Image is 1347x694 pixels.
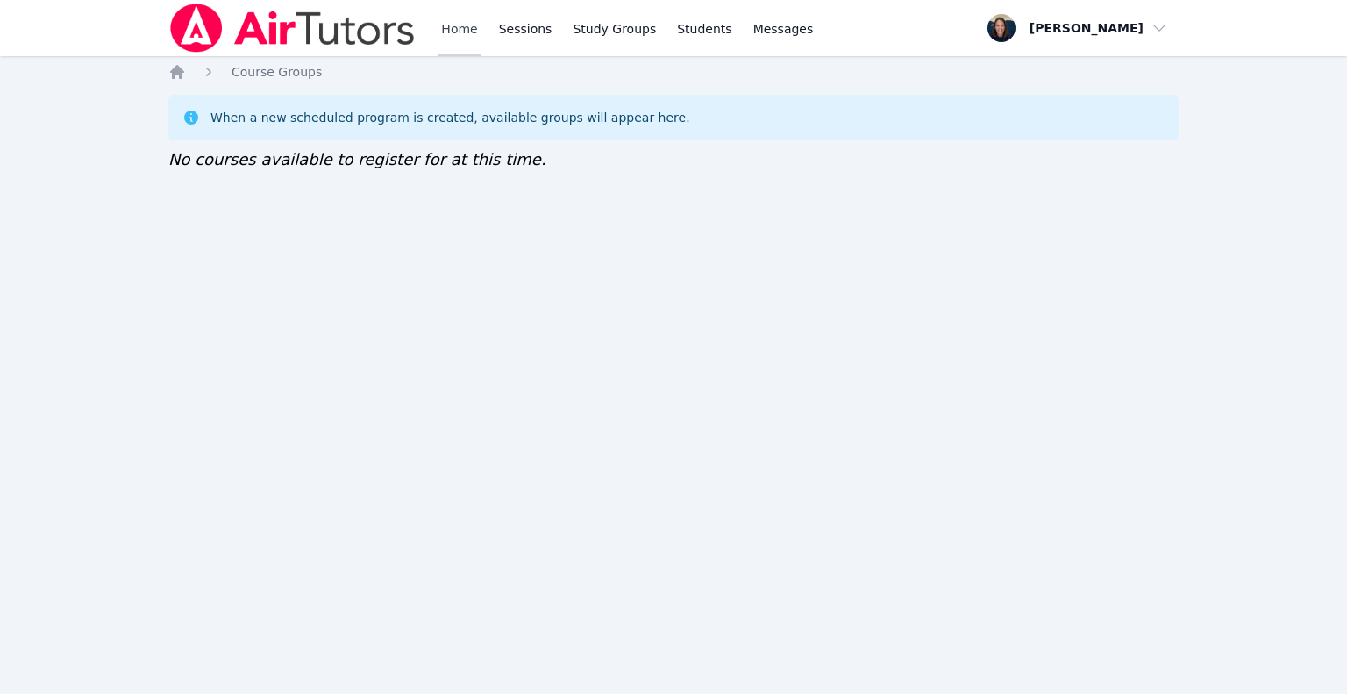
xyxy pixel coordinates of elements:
[210,109,690,126] div: When a new scheduled program is created, available groups will appear here.
[232,63,322,81] a: Course Groups
[168,63,1179,81] nav: Breadcrumb
[168,150,546,168] span: No courses available to register for at this time.
[753,20,814,38] span: Messages
[232,65,322,79] span: Course Groups
[168,4,417,53] img: Air Tutors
